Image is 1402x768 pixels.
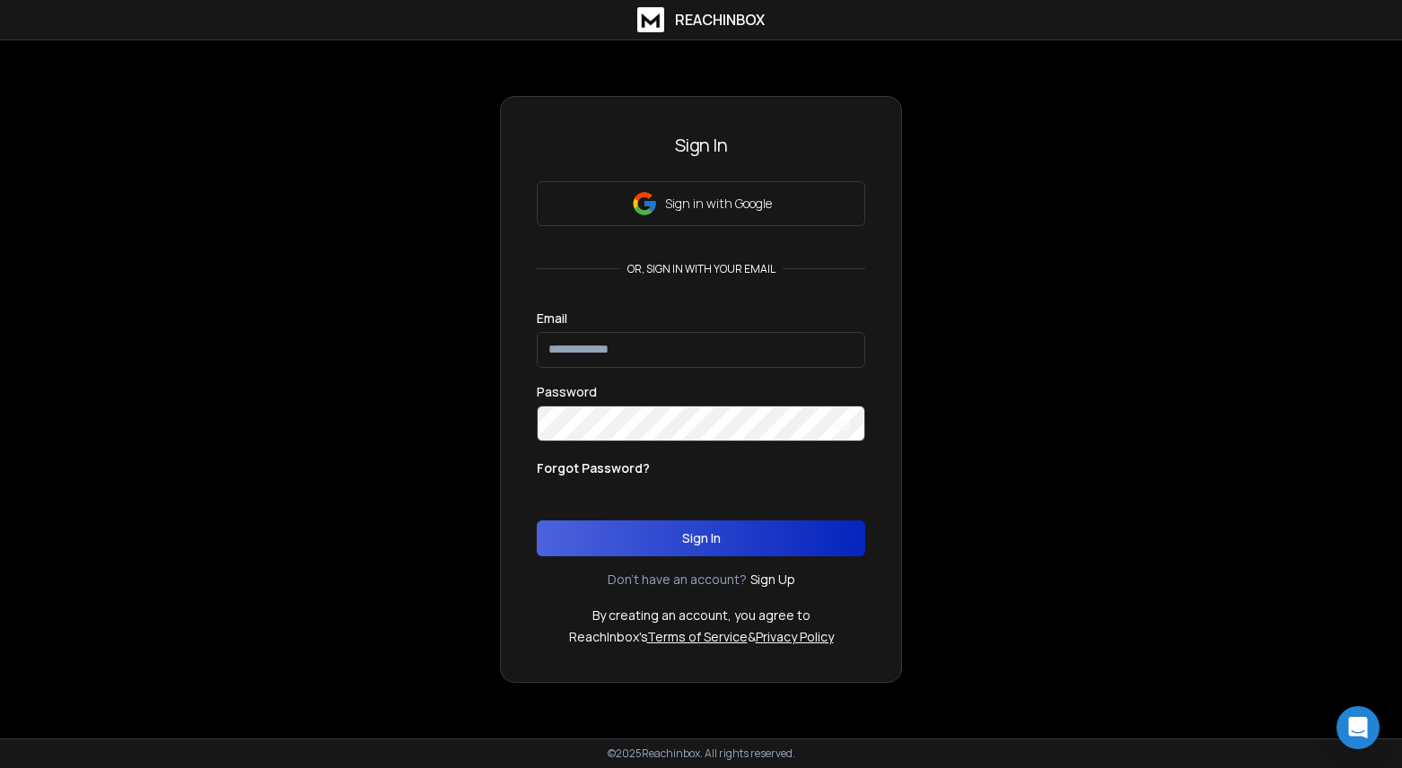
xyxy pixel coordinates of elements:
[537,459,650,477] p: Forgot Password?
[620,262,783,276] p: or, sign in with your email
[537,312,567,325] label: Email
[608,571,747,589] p: Don't have an account?
[665,195,772,213] p: Sign in with Google
[675,9,765,31] h1: ReachInbox
[750,571,795,589] a: Sign Up
[537,520,865,556] button: Sign In
[569,628,834,646] p: ReachInbox's &
[537,133,865,158] h3: Sign In
[647,628,748,645] a: Terms of Service
[756,628,834,645] a: Privacy Policy
[1336,706,1380,749] div: Open Intercom Messenger
[537,181,865,226] button: Sign in with Google
[637,7,664,32] img: logo
[537,386,597,398] label: Password
[592,607,811,624] p: By creating an account, you agree to
[637,7,765,32] a: ReachInbox
[608,746,795,761] p: © 2025 Reachinbox. All rights reserved.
